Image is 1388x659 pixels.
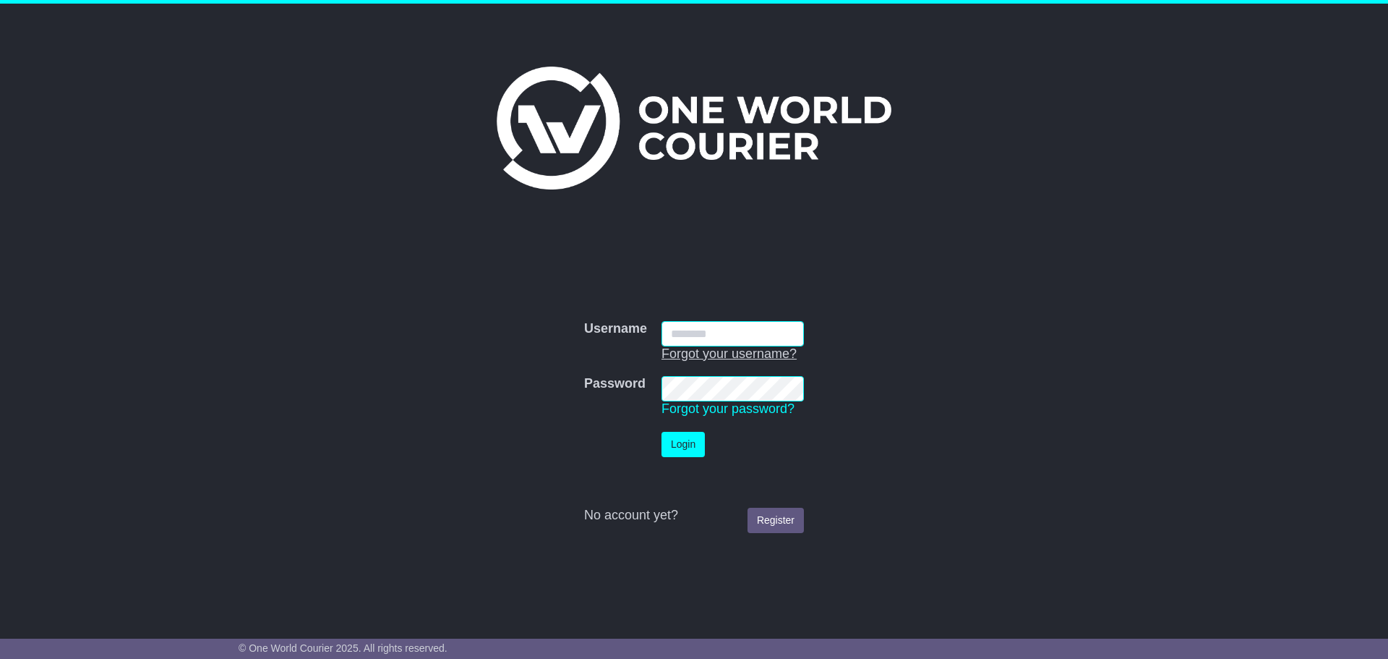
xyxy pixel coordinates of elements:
[661,346,797,361] a: Forgot your username?
[497,67,891,190] img: One World
[661,401,794,416] a: Forgot your password?
[584,508,804,524] div: No account yet?
[661,432,705,457] button: Login
[239,642,447,654] span: © One World Courier 2025. All rights reserved.
[584,376,646,392] label: Password
[747,508,804,533] a: Register
[584,321,647,337] label: Username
